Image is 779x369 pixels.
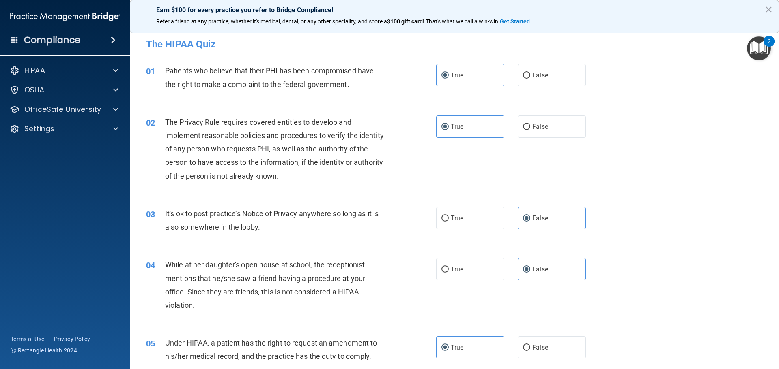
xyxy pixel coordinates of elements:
h4: The HIPAA Quiz [146,39,763,49]
a: Privacy Policy [54,335,90,343]
input: False [523,267,530,273]
div: 2 [768,41,770,52]
a: HIPAA [10,66,118,75]
span: False [532,214,548,222]
strong: Get Started [500,18,530,25]
span: 04 [146,260,155,270]
span: Refer a friend at any practice, whether it's medical, dental, or any other speciality, and score a [156,18,387,25]
span: 01 [146,66,155,76]
span: True [451,214,463,222]
strong: $100 gift card [387,18,423,25]
span: False [532,71,548,79]
span: False [532,265,548,273]
input: False [523,73,530,79]
span: ! That's what we call a win-win. [423,18,500,25]
span: False [532,343,548,351]
span: The Privacy Rule requires covered entities to develop and implement reasonable policies and proce... [165,118,384,180]
p: Earn $100 for every practice you refer to Bridge Compliance! [156,6,753,14]
input: True [441,267,449,273]
span: Ⓒ Rectangle Health 2024 [11,346,77,354]
span: True [451,71,463,79]
a: OSHA [10,85,118,95]
input: False [523,124,530,130]
input: False [523,215,530,222]
button: Close [765,3,773,16]
span: 05 [146,339,155,348]
span: False [532,123,548,130]
span: 02 [146,118,155,128]
span: While at her daughter's open house at school, the receptionist mentions that he/she saw a friend ... [165,260,365,309]
a: OfficeSafe University [10,105,118,114]
input: True [441,215,449,222]
span: 03 [146,209,155,219]
input: True [441,345,449,351]
img: PMB logo [10,9,120,25]
h4: Compliance [24,34,80,46]
input: False [523,345,530,351]
span: True [451,123,463,130]
input: True [441,124,449,130]
a: Get Started [500,18,531,25]
span: True [451,265,463,273]
a: Settings [10,124,118,134]
span: True [451,343,463,351]
p: OSHA [24,85,45,95]
button: Open Resource Center, 2 new notifications [747,36,771,60]
input: True [441,73,449,79]
p: HIPAA [24,66,45,75]
span: Patients who believe that their PHI has been compromised have the right to make a complaint to th... [165,66,374,88]
p: Settings [24,124,54,134]
a: Terms of Use [11,335,44,343]
span: Under HIPAA, a patient has the right to request an amendment to his/her medical record, and the p... [165,339,377,360]
p: OfficeSafe University [24,105,101,114]
span: It's ok to post practice’s Notice of Privacy anywhere so long as it is also somewhere in the lobby. [165,209,379,231]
